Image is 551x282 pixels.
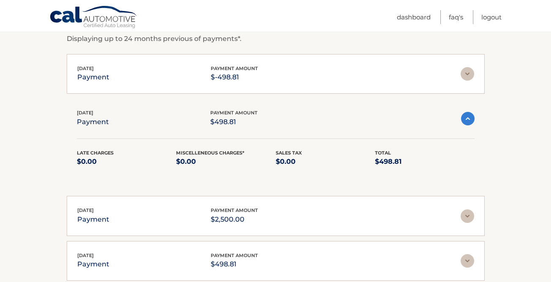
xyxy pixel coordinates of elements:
[461,67,474,81] img: accordion-rest.svg
[461,112,475,125] img: accordion-active.svg
[77,156,176,168] p: $0.00
[77,258,109,270] p: payment
[276,156,375,168] p: $0.00
[211,71,258,83] p: $-498.81
[211,65,258,71] span: payment amount
[449,10,463,24] a: FAQ's
[77,71,109,83] p: payment
[77,65,94,71] span: [DATE]
[481,10,502,24] a: Logout
[211,207,258,213] span: payment amount
[77,116,109,128] p: payment
[211,258,258,270] p: $498.81
[77,214,109,225] p: payment
[397,10,431,24] a: Dashboard
[77,252,94,258] span: [DATE]
[77,150,114,156] span: Late Charges
[210,110,258,116] span: payment amount
[461,254,474,268] img: accordion-rest.svg
[67,34,485,44] p: Displaying up to 24 months previous of payments*.
[210,116,258,128] p: $498.81
[276,150,302,156] span: Sales Tax
[375,150,391,156] span: Total
[176,156,276,168] p: $0.00
[461,209,474,223] img: accordion-rest.svg
[77,110,93,116] span: [DATE]
[77,207,94,213] span: [DATE]
[49,5,138,30] a: Cal Automotive
[211,214,258,225] p: $2,500.00
[211,252,258,258] span: payment amount
[375,156,475,168] p: $498.81
[176,150,244,156] span: Miscelleneous Charges*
